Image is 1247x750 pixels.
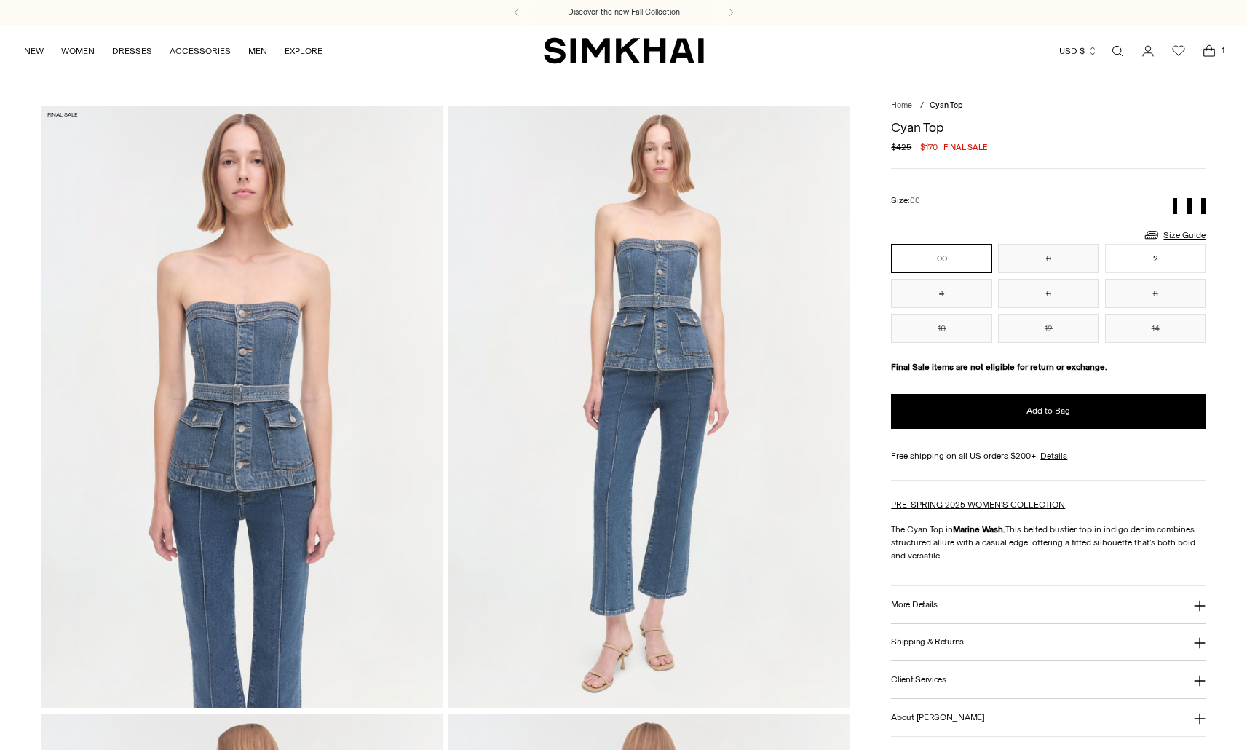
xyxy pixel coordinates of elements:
button: USD $ [1059,35,1098,67]
a: Go to the account page [1133,36,1163,66]
button: 4 [891,279,992,308]
button: Client Services [891,661,1206,698]
h3: More Details [891,600,937,609]
button: 8 [1105,279,1206,308]
button: 00 [891,244,992,273]
img: Cyan Top [41,106,443,708]
a: ACCESSORIES [170,35,231,67]
a: NEW [24,35,44,67]
label: Size: [891,194,920,208]
s: $425 [891,141,911,154]
div: Free shipping on all US orders $200+ [891,449,1206,462]
a: WOMEN [61,35,95,67]
span: 00 [910,196,920,205]
button: 10 [891,314,992,343]
button: 14 [1105,314,1206,343]
a: Open cart modal [1195,36,1224,66]
a: EXPLORE [285,35,322,67]
a: Wishlist [1164,36,1193,66]
a: PRE-SPRING 2025 WOMEN'S COLLECTION [891,500,1065,510]
button: 0 [998,244,1099,273]
a: Open search modal [1103,36,1132,66]
a: Discover the new Fall Collection [568,7,680,18]
span: 1 [1216,44,1230,57]
h3: Shipping & Returns [891,637,964,647]
a: SIMKHAI [544,36,704,65]
strong: Marine Wash. [953,524,1005,534]
strong: Final Sale items are not eligible for return or exchange. [891,362,1107,372]
a: Details [1040,449,1067,462]
nav: breadcrumbs [891,100,1206,112]
h3: About [PERSON_NAME] [891,713,984,722]
button: Shipping & Returns [891,624,1206,661]
h1: Cyan Top [891,121,1206,134]
a: Size Guide [1143,226,1206,244]
p: The Cyan Top in This belted bustier top in indigo denim combines structured allure with a casual ... [891,523,1206,562]
button: 2 [1105,244,1206,273]
span: Cyan Top [930,100,963,110]
span: $170 [920,141,938,154]
button: 12 [998,314,1099,343]
a: Home [891,100,912,110]
a: MEN [248,35,267,67]
span: Add to Bag [1026,405,1070,417]
div: / [920,100,924,112]
button: 6 [998,279,1099,308]
img: Cyan Top [448,106,850,708]
h3: Client Services [891,675,946,684]
a: DRESSES [112,35,152,67]
button: More Details [891,586,1206,623]
button: About [PERSON_NAME] [891,699,1206,736]
button: Add to Bag [891,394,1206,429]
